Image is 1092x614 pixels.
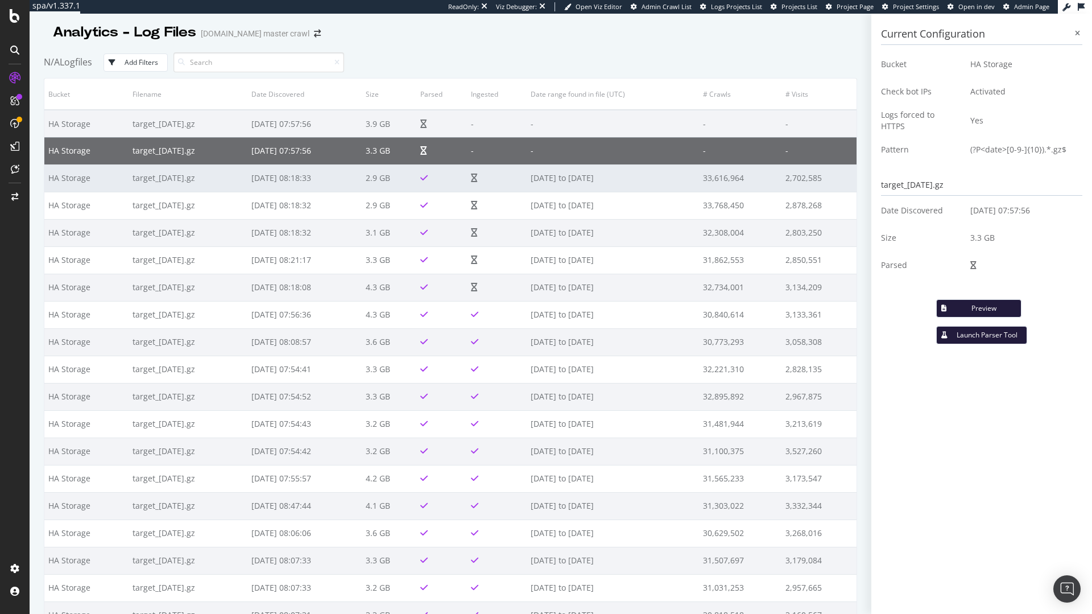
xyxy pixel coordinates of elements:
[881,136,962,163] td: Pattern
[527,164,699,192] td: [DATE] to [DATE]
[44,410,129,438] td: HA Storage
[53,23,196,42] div: Analytics - Log Files
[882,2,939,11] a: Project Settings
[60,56,92,68] span: Logfiles
[247,164,362,192] td: [DATE] 08:18:33
[44,383,129,410] td: HA Storage
[362,219,416,246] td: 3.1 GB
[699,274,781,301] td: 32,734,001
[129,274,247,301] td: target_[DATE].gz
[129,438,247,465] td: target_[DATE].gz
[129,192,247,219] td: target_[DATE].gz
[129,574,247,601] td: target_[DATE].gz
[699,547,781,574] td: 31,507,697
[826,2,874,11] a: Project Page
[247,110,362,137] td: [DATE] 07:57:56
[781,301,857,328] td: 3,133,361
[362,383,416,410] td: 3.3 GB
[781,164,857,192] td: 2,702,585
[781,383,857,410] td: 2,967,875
[881,175,1082,196] div: target_[DATE].gz
[129,465,247,492] td: target_[DATE].gz
[247,465,362,492] td: [DATE] 07:55:57
[962,105,1082,136] td: Yes
[527,410,699,438] td: [DATE] to [DATE]
[44,219,129,246] td: HA Storage
[247,328,362,356] td: [DATE] 08:08:57
[247,274,362,301] td: [DATE] 08:18:08
[881,197,962,224] td: Date Discovered
[962,136,1082,163] td: (?P<date>[0-9-]{10}).*.gz$
[247,383,362,410] td: [DATE] 07:54:52
[781,356,857,383] td: 2,828,135
[837,2,874,11] span: Project Page
[247,192,362,219] td: [DATE] 08:18:32
[362,79,416,110] th: Size
[527,547,699,574] td: [DATE] to [DATE]
[362,574,416,601] td: 3.2 GB
[362,492,416,520] td: 4.1 GB
[699,164,781,192] td: 33,616,964
[44,274,129,301] td: HA Storage
[44,438,129,465] td: HA Storage
[699,492,781,520] td: 31,303,022
[129,492,247,520] td: target_[DATE].gz
[129,246,247,274] td: target_[DATE].gz
[699,574,781,601] td: 31,031,253
[314,30,321,38] div: arrow-right-arrow-left
[962,224,1082,252] td: 3.3 GB
[496,2,537,11] div: Viz Debugger:
[699,79,781,110] th: # Crawls
[247,492,362,520] td: [DATE] 08:47:44
[129,79,247,110] th: Filename
[362,137,416,164] td: 3.3 GB
[958,2,995,11] span: Open in dev
[247,547,362,574] td: [DATE] 08:07:33
[527,328,699,356] td: [DATE] to [DATE]
[527,79,699,110] th: Date range found in file (UTC)
[129,301,247,328] td: target_[DATE].gz
[936,326,1027,344] button: Launch Parser Tool
[362,328,416,356] td: 3.6 GB
[700,2,762,11] a: Logs Projects List
[527,192,699,219] td: [DATE] to [DATE]
[699,356,781,383] td: 32,221,310
[247,574,362,601] td: [DATE] 08:07:33
[699,465,781,492] td: 31,565,233
[962,197,1082,224] td: [DATE] 07:57:56
[631,2,692,11] a: Admin Crawl List
[44,56,60,68] span: N/A
[893,2,939,11] span: Project Settings
[781,2,817,11] span: Projects List
[699,137,781,164] td: -
[781,274,857,301] td: 3,134,209
[44,110,129,137] td: HA Storage
[527,137,699,164] td: -
[781,328,857,356] td: 3,058,308
[129,520,247,547] td: target_[DATE].gz
[44,465,129,492] td: HA Storage
[699,110,781,137] td: -
[104,53,168,72] button: Add Filters
[527,383,699,410] td: [DATE] to [DATE]
[781,465,857,492] td: 3,173,547
[564,2,622,11] a: Open Viz Editor
[781,110,857,137] td: -
[576,2,622,11] span: Open Viz Editor
[44,520,129,547] td: HA Storage
[699,246,781,274] td: 31,862,553
[711,2,762,11] span: Logs Projects List
[699,520,781,547] td: 30,629,502
[44,492,129,520] td: HA Storage
[781,219,857,246] td: 2,803,250
[362,410,416,438] td: 3.2 GB
[699,219,781,246] td: 32,308,004
[527,492,699,520] td: [DATE] to [DATE]
[881,224,962,252] td: Size
[781,192,857,219] td: 2,878,268
[527,301,699,328] td: [DATE] to [DATE]
[699,328,781,356] td: 30,773,293
[129,110,247,137] td: target_[DATE].gz
[642,2,692,11] span: Admin Crawl List
[362,110,416,137] td: 3.9 GB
